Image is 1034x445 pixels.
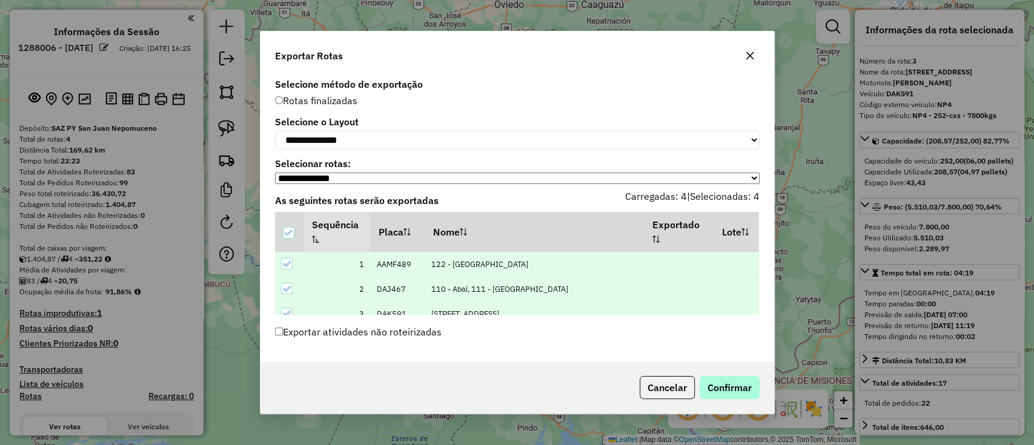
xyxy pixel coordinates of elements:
[425,212,644,252] th: Nome
[425,252,644,277] td: 122 - [GEOGRAPHIC_DATA]
[303,302,370,326] td: 3
[275,194,439,206] strong: As seguintes rotas serão exportadas
[700,376,760,399] button: Confirmar
[625,190,687,202] span: Carregadas: 4
[425,277,644,302] td: 110 - Abaí, 111 - [GEOGRAPHIC_DATA]
[370,252,425,277] td: AAMF489
[275,94,357,107] span: Rotas finalizadas
[370,302,425,326] td: DAK591
[303,212,370,252] th: Sequência
[275,328,283,335] input: Exportar atividades não roteirizadas
[370,277,425,302] td: DAJ467
[275,48,343,63] span: Exportar Rotas
[275,114,760,129] label: Selecione o Layout
[690,190,760,202] span: Selecionadas: 4
[714,212,759,252] th: Lote
[275,156,760,171] label: Selecionar rotas:
[275,320,442,343] label: Exportar atividades não roteirizadas
[517,189,767,212] div: |
[425,302,644,326] td: [STREET_ADDRESS]
[640,376,695,399] button: Cancelar
[644,212,714,252] th: Exportado
[275,77,760,91] label: Selecione método de exportação
[370,212,425,252] th: Placa
[303,252,370,277] td: 1
[303,277,370,302] td: 2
